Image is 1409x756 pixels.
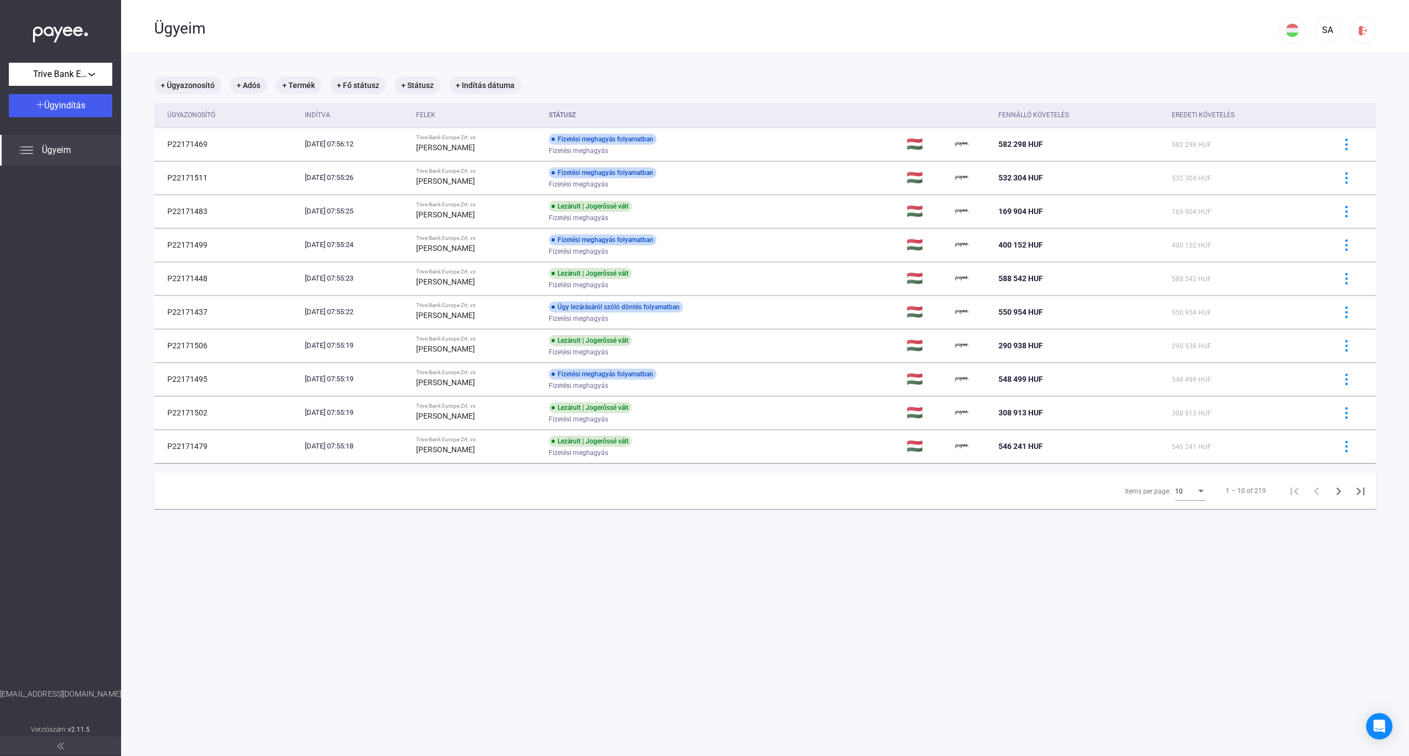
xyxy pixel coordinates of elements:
td: 🇭🇺 [902,295,951,328]
span: Fizetési meghagyás [549,144,608,157]
button: more-blue [1335,334,1358,357]
div: Fizetési meghagyás folyamatban [549,234,657,245]
div: Lezárult | Jogerőssé vált [549,402,632,413]
div: Items per page: [1125,485,1171,498]
img: plus-white.svg [36,101,44,108]
span: 308 913 HUF [1172,409,1211,417]
div: Trive Bank Europe Zrt. vs [416,436,540,443]
button: more-blue [1335,435,1358,458]
img: HU [1286,24,1299,37]
span: 546 241 HUF [1172,443,1211,451]
span: 400 152 HUF [998,240,1043,249]
img: more-blue [1341,407,1352,419]
img: payee-logo [955,372,969,386]
img: more-blue [1341,441,1352,452]
img: more-blue [1341,172,1352,184]
span: 290 938 HUF [1172,342,1211,350]
div: Ügyeim [154,19,1279,38]
mat-select: Items per page: [1175,484,1206,497]
button: Ügyindítás [9,94,112,117]
strong: [PERSON_NAME] [416,445,475,454]
div: Fizetési meghagyás folyamatban [549,369,657,380]
div: Fennálló követelés [998,108,1069,122]
button: more-blue [1335,233,1358,256]
div: [DATE] 07:55:19 [305,340,407,351]
strong: [PERSON_NAME] [416,344,475,353]
td: P22171495 [154,363,301,396]
div: [DATE] 07:55:23 [305,273,407,284]
img: more-blue [1341,273,1352,284]
span: 588 542 HUF [998,274,1043,283]
span: 550 954 HUF [1172,309,1211,316]
div: [DATE] 07:55:26 [305,172,407,183]
div: 1 – 10 of 219 [1226,484,1266,497]
div: Trive Bank Europe Zrt. vs [416,168,540,174]
div: Ügyazonosító [167,108,296,122]
button: more-blue [1335,267,1358,290]
button: HU [1279,17,1306,43]
img: more-blue [1341,206,1352,217]
span: 308 913 HUF [998,408,1043,417]
div: Indítva [305,108,330,122]
strong: [PERSON_NAME] [416,311,475,320]
div: Trive Bank Europe Zrt. vs [416,235,540,242]
div: [DATE] 07:55:19 [305,407,407,418]
span: 532 304 HUF [1172,174,1211,182]
button: Previous page [1306,480,1328,502]
strong: [PERSON_NAME] [416,210,475,219]
span: Fizetési meghagyás [549,245,608,258]
td: P22171506 [154,329,301,362]
img: payee-logo [955,238,969,251]
button: more-blue [1335,401,1358,424]
div: Eredeti követelés [1172,108,1235,122]
span: Fizetési meghagyás [549,446,608,459]
div: Indítva [305,108,407,122]
span: Fizetési meghagyás [549,211,608,224]
div: Lezárult | Jogerőssé vált [549,268,632,279]
button: more-blue [1335,166,1358,189]
div: [DATE] 07:55:19 [305,374,407,385]
img: payee-logo [955,138,969,151]
span: 546 241 HUF [998,442,1043,451]
button: more-blue [1335,368,1358,391]
span: Ügyindítás [44,100,85,111]
img: payee-logo [955,171,969,184]
button: Trive Bank Europe Zrt. [9,63,112,86]
img: more-blue [1341,139,1352,150]
img: payee-logo [955,339,969,352]
button: more-blue [1335,300,1358,324]
td: 🇭🇺 [902,128,951,161]
div: Lezárult | Jogerőssé vált [549,335,632,346]
td: 🇭🇺 [902,396,951,429]
td: P22171502 [154,396,301,429]
td: 🇭🇺 [902,363,951,396]
div: Trive Bank Europe Zrt. vs [416,336,540,342]
img: payee-logo [955,440,969,453]
td: P22171469 [154,128,301,161]
td: 🇭🇺 [902,262,951,295]
span: Fizetési meghagyás [549,379,608,392]
div: [DATE] 07:55:24 [305,239,407,250]
button: more-blue [1335,200,1358,223]
img: list.svg [20,144,33,157]
div: SA [1318,24,1337,37]
img: logout-red [1357,25,1369,36]
td: P22171499 [154,228,301,261]
span: Ügyeim [42,144,71,157]
div: [DATE] 07:55:22 [305,306,407,317]
td: P22171483 [154,195,301,228]
div: Eredeti követelés [1172,108,1321,122]
strong: [PERSON_NAME] [416,378,475,387]
img: payee-logo [955,205,969,218]
td: P22171437 [154,295,301,328]
span: 582 298 HUF [998,140,1043,149]
div: [DATE] 07:56:12 [305,139,407,150]
img: payee-logo [955,272,969,285]
div: [DATE] 07:55:25 [305,206,407,217]
img: white-payee-white-dot.svg [33,20,88,43]
mat-chip: + Termék [276,76,321,94]
div: Ügyazonosító [167,108,215,122]
span: 400 152 HUF [1172,242,1211,249]
strong: [PERSON_NAME] [416,177,475,185]
span: 588 542 HUF [1172,275,1211,283]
